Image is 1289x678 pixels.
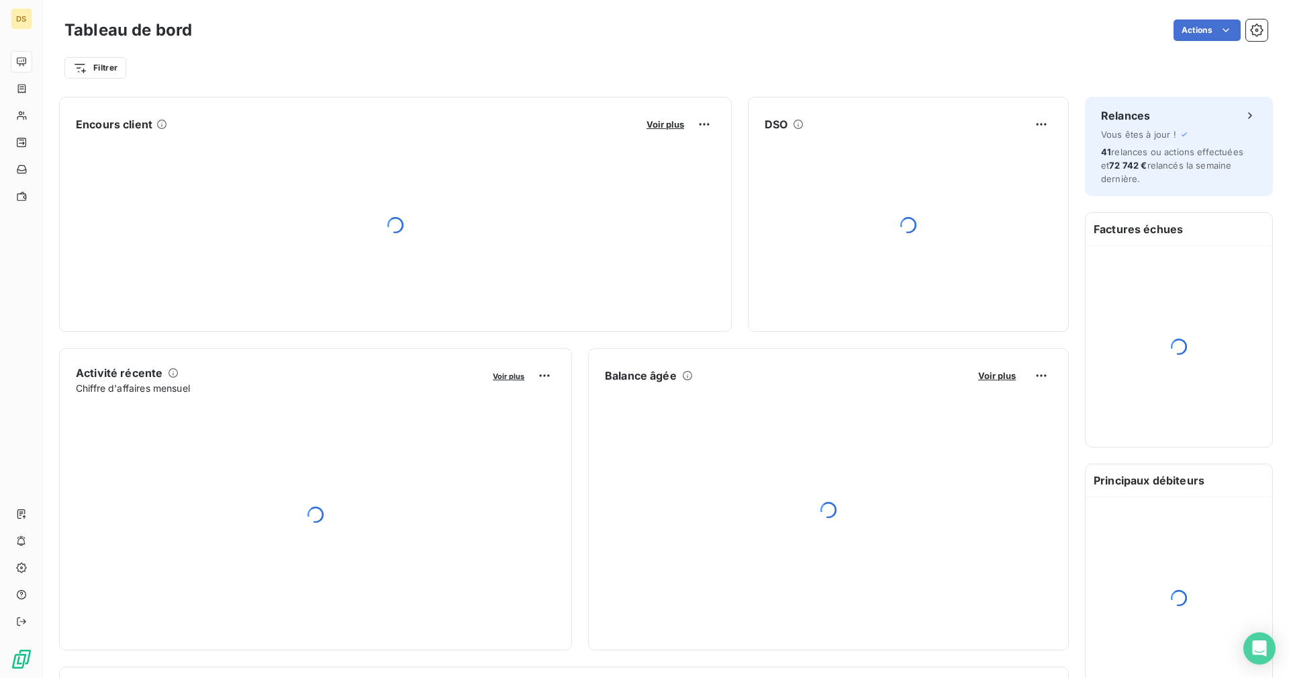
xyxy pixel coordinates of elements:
[642,118,688,130] button: Voir plus
[11,648,32,670] img: Logo LeanPay
[11,8,32,30] div: DS
[489,370,528,382] button: Voir plus
[1101,108,1150,124] h6: Relances
[1174,19,1241,41] button: Actions
[493,372,524,381] span: Voir plus
[765,116,787,132] h6: DSO
[64,57,126,79] button: Filtrer
[76,116,152,132] h6: Encours client
[76,381,483,395] span: Chiffre d'affaires mensuel
[605,368,677,384] h6: Balance âgée
[1243,632,1276,665] div: Open Intercom Messenger
[1101,129,1176,140] span: Vous êtes à jour !
[1109,160,1147,171] span: 72 742 €
[1086,464,1272,497] h6: Principaux débiteurs
[647,119,684,130] span: Voir plus
[64,18,192,42] h3: Tableau de bord
[1101,146,1243,184] span: relances ou actions effectuées et relancés la semaine dernière.
[1101,146,1111,157] span: 41
[1086,213,1272,245] h6: Factures échues
[76,365,162,381] h6: Activité récente
[974,370,1020,382] button: Voir plus
[978,370,1016,381] span: Voir plus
